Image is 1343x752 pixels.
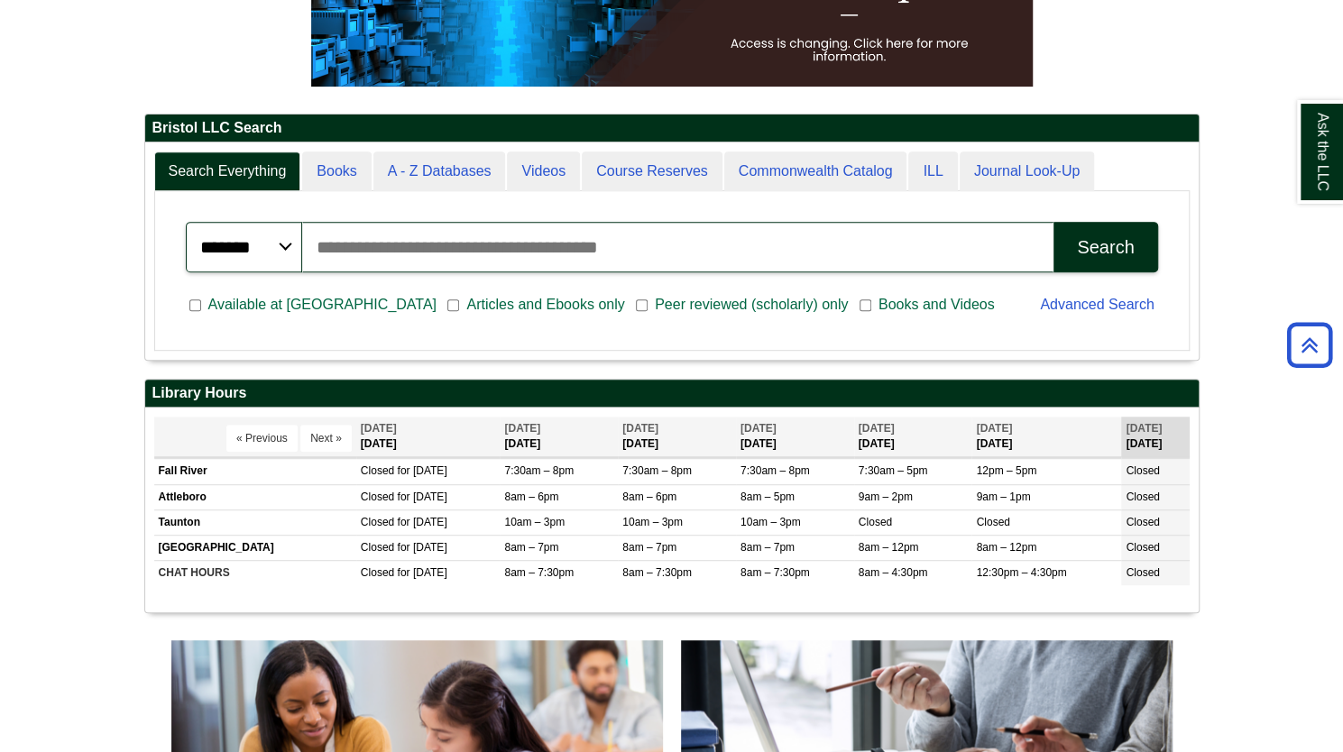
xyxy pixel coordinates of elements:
span: 7:30am – 8pm [740,464,810,477]
span: Closed [361,566,394,579]
th: [DATE] [618,417,736,457]
a: Commonwealth Catalog [724,151,907,192]
span: for [DATE] [397,464,446,477]
span: 9am – 1pm [976,491,1030,503]
span: for [DATE] [397,491,446,503]
span: 12pm – 5pm [976,464,1036,477]
td: CHAT HOURS [154,560,356,585]
a: Search Everything [154,151,301,192]
span: [DATE] [622,422,658,435]
a: Books [302,151,371,192]
td: Attleboro [154,484,356,509]
h2: Library Hours [145,380,1199,408]
span: for [DATE] [397,566,446,579]
th: [DATE] [854,417,972,457]
span: [DATE] [740,422,777,435]
span: for [DATE] [397,516,446,528]
span: 8am – 6pm [504,491,558,503]
span: 8am – 7:30pm [504,566,574,579]
th: [DATE] [971,417,1121,457]
span: Closed [361,464,394,477]
input: Books and Videos [860,298,871,314]
span: 7:30am – 8pm [504,464,574,477]
td: Fall River [154,459,356,484]
button: Next » [300,425,352,452]
span: Closed [1126,566,1159,579]
span: 10am – 3pm [622,516,683,528]
span: Closed [976,516,1009,528]
span: Closed [1126,541,1159,554]
span: Closed [1126,464,1159,477]
span: 7:30am – 8pm [622,464,692,477]
span: Peer reviewed (scholarly) only [648,294,855,316]
div: Search [1077,237,1134,258]
span: 8am – 7:30pm [622,566,692,579]
button: Search [1053,222,1157,272]
span: Closed [859,516,892,528]
span: Books and Videos [871,294,1002,316]
input: Articles and Ebooks only [447,298,459,314]
span: [DATE] [504,422,540,435]
span: Closed [1126,516,1159,528]
input: Peer reviewed (scholarly) only [636,298,648,314]
span: 8am – 6pm [622,491,676,503]
button: « Previous [226,425,298,452]
span: Closed [361,516,394,528]
span: Closed [361,541,394,554]
a: Videos [507,151,580,192]
input: Available at [GEOGRAPHIC_DATA] [189,298,201,314]
span: 7:30am – 5pm [859,464,928,477]
span: Articles and Ebooks only [459,294,631,316]
th: [DATE] [500,417,618,457]
span: 8am – 7:30pm [740,566,810,579]
span: [DATE] [361,422,397,435]
span: 8am – 7pm [504,541,558,554]
a: ILL [908,151,957,192]
th: [DATE] [736,417,854,457]
a: A - Z Databases [373,151,506,192]
span: 8am – 4:30pm [859,566,928,579]
span: 8am – 12pm [976,541,1036,554]
span: 8am – 12pm [859,541,919,554]
span: 8am – 5pm [740,491,795,503]
span: Closed [1126,491,1159,503]
span: 10am – 3pm [504,516,565,528]
span: Closed [361,491,394,503]
span: [DATE] [1126,422,1162,435]
span: 12:30pm – 4:30pm [976,566,1066,579]
td: [GEOGRAPHIC_DATA] [154,535,356,560]
a: Back to Top [1281,333,1338,357]
span: [DATE] [976,422,1012,435]
span: for [DATE] [397,541,446,554]
a: Course Reserves [582,151,722,192]
a: Journal Look-Up [960,151,1094,192]
a: Advanced Search [1040,297,1154,312]
span: 8am – 7pm [740,541,795,554]
td: Taunton [154,509,356,535]
span: 8am – 7pm [622,541,676,554]
th: [DATE] [1121,417,1189,457]
th: [DATE] [356,417,501,457]
span: [DATE] [859,422,895,435]
span: Available at [GEOGRAPHIC_DATA] [201,294,444,316]
span: 10am – 3pm [740,516,801,528]
span: 9am – 2pm [859,491,913,503]
h2: Bristol LLC Search [145,115,1199,142]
